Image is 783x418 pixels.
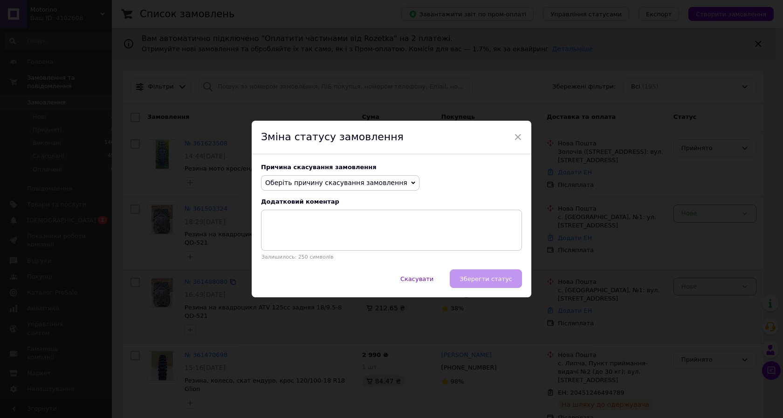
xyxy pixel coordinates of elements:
[265,179,407,186] span: Оберіть причину скасування замовлення
[391,269,443,288] button: Скасувати
[400,275,433,282] span: Скасувати
[252,121,531,154] div: Зміна статусу замовлення
[261,254,522,260] p: Залишилось: 250 символів
[514,129,522,145] span: ×
[261,164,522,171] div: Причина скасування замовлення
[261,198,522,205] div: Додатковий коментар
